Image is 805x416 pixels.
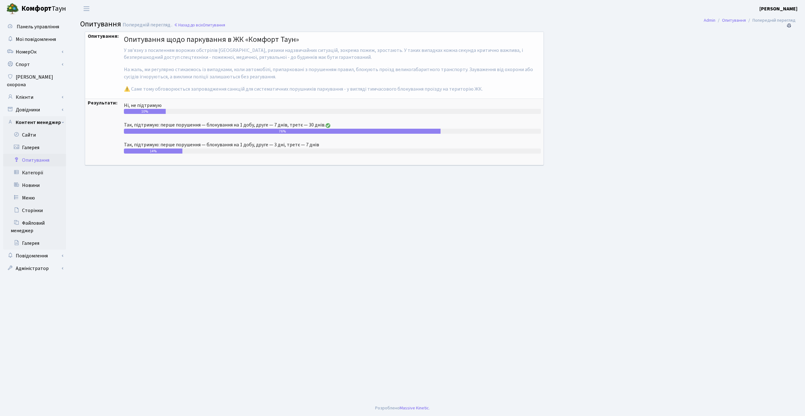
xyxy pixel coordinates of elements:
a: Галерея [3,141,66,154]
a: Довідники [3,104,66,116]
a: Повідомлення [3,250,66,262]
a: Massive Kinetic [400,405,429,411]
h4: Опитування щодо паркування в ЖК «Комфорт Таун» [124,35,541,44]
nav: breadcrumb [694,14,805,27]
a: Спорт [3,58,66,71]
small: Голосів: 1179 [124,161,541,172]
span: Опитування [80,19,121,30]
a: Адміністратор [3,262,66,275]
a: Опитування [722,17,746,24]
strong: Результати: [88,99,118,106]
span: Мої повідомлення [16,36,56,43]
div: Так, підтримую: перше порушення — блокування на 1 добу, друге — 3 дні, третє — 7 днів [124,141,541,149]
a: Клієнти [3,91,66,104]
a: Мої повідомлення [3,33,66,46]
div: 76% [124,129,441,134]
a: Файловий менеджер [3,217,66,237]
a: Галерея [3,237,66,250]
a: Контент менеджер [3,116,66,129]
div: Так, підтримую: перше порушення — блокування на 1 добу, друге — 7 днів, третє — 30 днів. [124,121,541,129]
p: ⚠️ Саме тому обговорюється запровадження санкцій для систематичних порушників паркування - у вигл... [124,86,541,93]
a: Опитування [3,154,66,166]
p: На жаль, ми регулярно стикаємось із випадками, коли автомобілі, припарковані з порушенням правил,... [124,66,541,81]
img: logo.png [6,3,19,15]
a: Сайти [3,129,66,141]
a: Меню [3,192,66,204]
strong: Опитування: [88,33,119,40]
a: [PERSON_NAME] охорона [3,71,66,91]
div: 14% [124,149,182,154]
div: Ні, не підтримую [124,102,541,109]
a: Admin [704,17,715,24]
div: 10% [124,109,166,114]
a: [PERSON_NAME] [759,5,797,13]
span: Опитування [203,22,225,28]
span: Попередній перегляд . [123,21,172,28]
a: Категорії [3,166,66,179]
a: НомерОк [3,46,66,58]
a: Сторінки [3,204,66,217]
li: Попередній перегляд [746,17,796,24]
a: Назад до всіхОпитування [174,22,225,28]
a: Панель управління [3,20,66,33]
span: Панель управління [17,23,59,30]
button: Переключити навігацію [79,3,94,14]
a: Новини [3,179,66,192]
span: Таун [21,3,66,14]
span: У звʼязку з посиленням ворожих обстрілів [GEOGRAPHIC_DATA], ризики надзвичайних ситуацій, зокрема... [124,47,541,135]
div: Розроблено . [375,405,430,412]
b: Комфорт [21,3,52,14]
b: [PERSON_NAME] [759,5,797,12]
